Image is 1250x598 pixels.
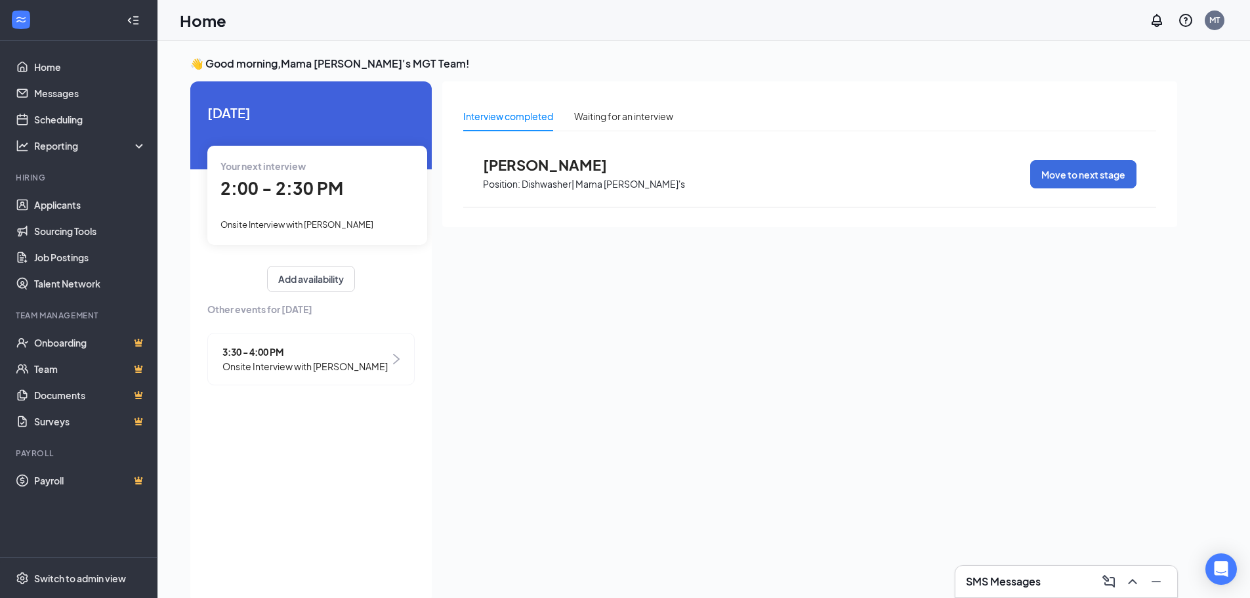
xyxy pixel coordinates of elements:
button: Move to next stage [1030,160,1136,188]
span: Your next interview [220,160,306,172]
span: Onsite Interview with [PERSON_NAME] [222,359,388,374]
svg: ChevronUp [1125,574,1140,589]
button: Add availability [267,266,355,292]
h3: 👋 Good morning, Mama [PERSON_NAME]'s MGT Team ! [190,56,1177,71]
button: Minimize [1146,571,1167,592]
span: [DATE] [207,102,415,123]
a: Messages [34,80,146,106]
a: SurveysCrown [34,408,146,435]
h1: Home [180,9,226,32]
p: Position: [483,178,520,190]
svg: QuestionInfo [1178,12,1194,28]
button: ComposeMessage [1098,571,1119,592]
span: Other events for [DATE] [207,302,415,316]
div: Reporting [34,139,147,152]
a: OnboardingCrown [34,330,146,356]
svg: Collapse [127,14,140,27]
a: Talent Network [34,270,146,297]
div: Interview completed [463,109,553,123]
div: Open Intercom Messenger [1205,553,1237,585]
h3: SMS Messages [966,574,1041,589]
p: Dishwasher| Mama [PERSON_NAME]'s [522,178,685,190]
svg: Notifications [1149,12,1165,28]
span: 2:00 - 2:30 PM [220,177,343,199]
span: [PERSON_NAME] [483,156,627,173]
div: Hiring [16,172,144,183]
a: Applicants [34,192,146,218]
a: Sourcing Tools [34,218,146,244]
a: Job Postings [34,244,146,270]
div: Payroll [16,448,144,459]
div: Team Management [16,310,144,321]
a: Scheduling [34,106,146,133]
span: Onsite Interview with [PERSON_NAME] [220,219,373,230]
div: Waiting for an interview [574,109,673,123]
svg: Minimize [1148,574,1164,589]
a: Home [34,54,146,80]
svg: WorkstreamLogo [14,13,28,26]
svg: Analysis [16,139,29,152]
svg: Settings [16,572,29,585]
span: 3:30 - 4:00 PM [222,345,388,359]
a: DocumentsCrown [34,382,146,408]
button: ChevronUp [1122,571,1143,592]
a: TeamCrown [34,356,146,382]
div: MT [1209,14,1220,26]
div: Switch to admin view [34,572,126,585]
svg: ComposeMessage [1101,574,1117,589]
a: PayrollCrown [34,467,146,494]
